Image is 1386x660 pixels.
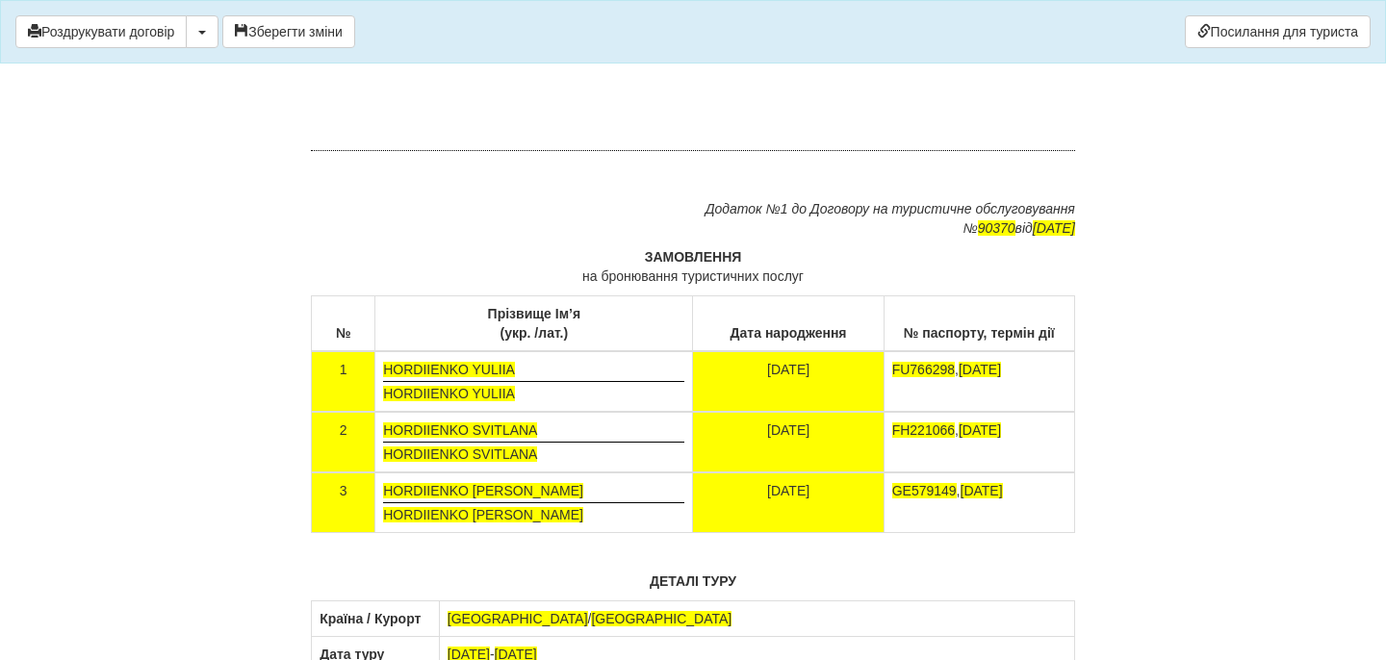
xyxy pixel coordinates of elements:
[312,412,375,472] td: 2
[693,351,884,412] td: [DATE]
[15,15,187,48] button: Роздрукувати договір
[383,483,583,498] span: HORDIIENKO [PERSON_NAME]
[1033,220,1075,236] span: [DATE]
[892,422,955,438] span: FH221066
[312,351,375,412] td: 1
[311,199,1075,238] p: Додаток №1 до Договору на туристичне обслуговування № від
[312,296,375,352] th: №
[383,422,537,438] span: HORDIIENKO SVITLANA
[978,220,1015,236] span: 90370
[383,507,583,522] span: HORDIIENKO [PERSON_NAME]
[439,601,1074,637] td: /
[959,422,1001,438] span: [DATE]
[311,247,1075,286] p: на бронювання туристичних послуг
[884,351,1074,412] td: ,
[892,362,955,377] span: FU766298
[693,296,884,352] th: Дата народження
[1185,15,1371,48] a: Посилання для туриста
[693,412,884,472] td: [DATE]
[375,296,693,352] th: Прізвище Ім’я (укр. /лат.)
[645,249,742,265] b: ЗАМОВЛЕННЯ
[311,571,1075,591] p: ДЕТАЛІ ТУРУ
[591,611,731,626] span: [GEOGRAPHIC_DATA]
[383,446,537,462] span: HORDIIENKO SVITLANA
[383,386,515,401] span: HORDIIENKO YULIIA
[222,15,355,48] button: Зберегти зміни
[884,472,1074,533] td: ,
[383,362,515,377] span: HORDIIENKO YULIIA
[884,296,1074,352] th: № паспорту, термін дії
[959,362,1001,377] span: [DATE]
[892,483,957,498] span: GE579149
[312,472,375,533] td: 3
[884,412,1074,472] td: ,
[448,611,588,626] span: [GEOGRAPHIC_DATA]
[312,601,440,637] th: Країна / Курорт
[693,472,884,533] td: [DATE]
[961,483,1003,498] span: [DATE]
